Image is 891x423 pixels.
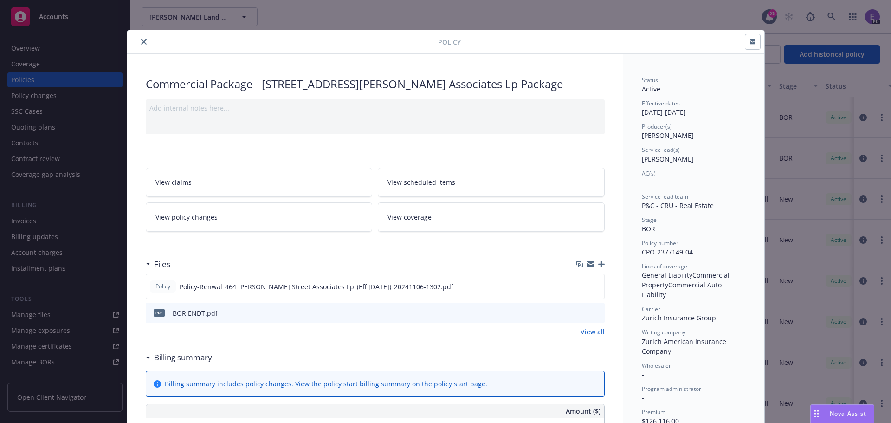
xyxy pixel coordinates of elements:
div: Add internal notes here... [149,103,601,113]
span: Policy number [642,239,678,247]
div: Commercial Package - [STREET_ADDRESS][PERSON_NAME] Associates Lp Package [146,76,605,92]
span: Amount ($) [566,406,600,416]
span: Lines of coverage [642,262,687,270]
span: Commercial Property [642,271,731,289]
div: Billing summary [146,351,212,364]
a: View policy changes [146,202,373,232]
div: [DATE] - [DATE] [642,99,746,117]
span: Wholesaler [642,362,671,370]
span: View coverage [387,212,432,222]
button: close [138,36,149,47]
button: preview file [592,282,600,292]
h3: Files [154,258,170,270]
span: General Liability [642,271,692,280]
span: BOR [642,224,655,233]
span: Zurich American Insurance Company [642,337,728,356]
span: Policy [154,282,172,291]
span: Commercial Auto Liability [642,280,723,299]
span: Policy [438,37,461,47]
span: Zurich Insurance Group [642,313,716,322]
span: Carrier [642,305,660,313]
button: Nova Assist [810,404,874,423]
span: CPO-2377149-04 [642,247,693,256]
span: [PERSON_NAME] [642,155,694,163]
button: preview file [593,308,601,318]
span: Service lead team [642,193,688,201]
span: - [642,370,644,379]
a: View scheduled items [378,168,605,197]
div: Billing summary includes policy changes. View the policy start billing summary on the . [165,379,487,389]
a: policy start page [434,379,485,388]
span: Writing company [642,328,685,336]
div: Drag to move [811,405,822,423]
a: View claims [146,168,373,197]
span: AC(s) [642,169,656,177]
span: View scheduled items [387,177,455,187]
h3: Billing summary [154,351,212,364]
span: Active [642,85,660,93]
span: Producer(s) [642,123,672,130]
button: download file [578,308,585,318]
span: Policy-Renwal_464 [PERSON_NAME] Street Associates Lp_(Eff [DATE])_20241106-1302.pdf [180,282,453,292]
span: Nova Assist [830,410,866,417]
div: BOR ENDT.pdf [173,308,218,318]
a: View all [581,327,605,337]
span: [PERSON_NAME] [642,131,694,140]
span: Stage [642,216,657,224]
span: pdf [154,309,165,316]
span: View claims [155,177,192,187]
span: Program administrator [642,385,701,393]
a: View coverage [378,202,605,232]
span: View policy changes [155,212,218,222]
span: Service lead(s) [642,146,680,154]
span: Status [642,76,658,84]
span: Effective dates [642,99,680,107]
div: Files [146,258,170,270]
span: P&C - CRU - Real Estate [642,201,714,210]
span: - [642,178,644,187]
button: download file [577,282,585,292]
span: - [642,393,644,402]
span: Premium [642,408,665,416]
